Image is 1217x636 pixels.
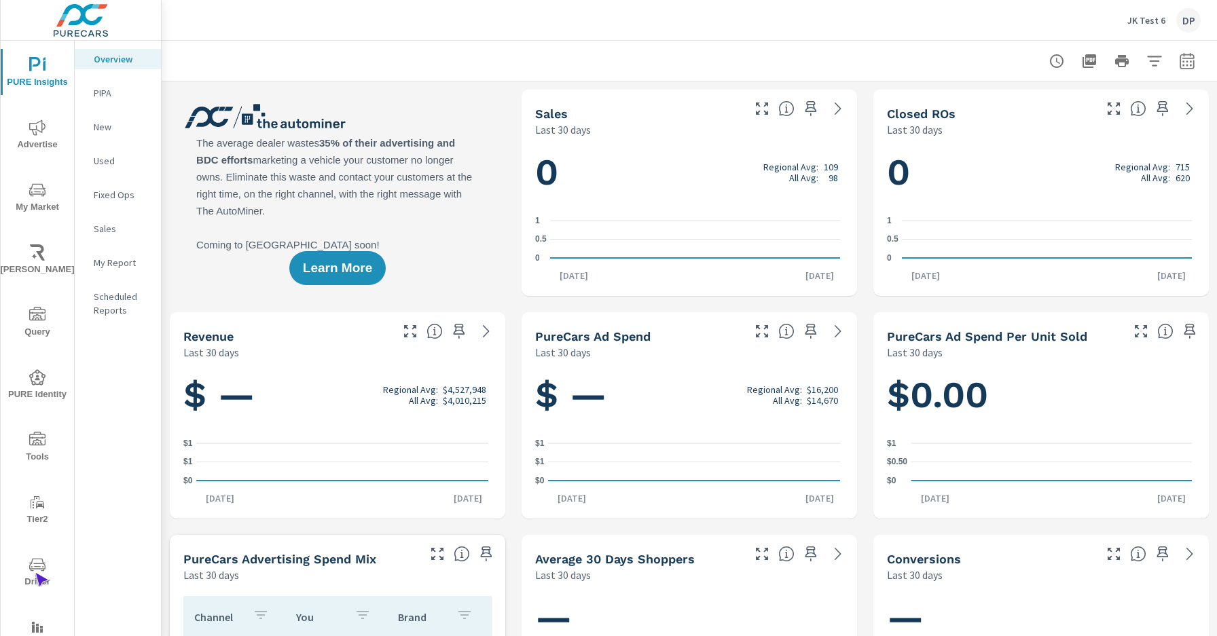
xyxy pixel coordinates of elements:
a: See more details in report [827,98,849,119]
text: 1 [535,216,540,225]
h5: Conversions [887,552,961,566]
span: This table looks at how you compare to the amount of budget you spend per channel as opposed to y... [454,546,470,562]
p: Overview [94,52,150,66]
p: Last 30 days [183,567,239,583]
button: Apply Filters [1141,48,1168,75]
p: Last 30 days [887,344,943,360]
p: All Avg: [789,172,818,183]
p: JK Test 6 [1127,14,1165,26]
span: Driver [5,557,70,590]
p: Brand [398,610,446,624]
p: My Report [94,256,150,269]
button: Make Fullscreen [1103,543,1125,565]
p: [DATE] [796,491,843,505]
span: Number of Repair Orders Closed by the selected dealership group over the selected time range. [So... [1130,100,1146,117]
p: [DATE] [796,269,843,282]
p: [DATE] [550,269,598,282]
span: Average cost of advertising per each vehicle sold at the dealer over the selected date range. The... [1157,323,1174,339]
text: $1 [183,438,193,448]
span: Total sales revenue over the selected date range. [Source: This data is sourced from the dealer’s... [426,323,443,339]
text: $1 [535,438,545,448]
h5: Average 30 Days Shoppers [535,552,695,566]
p: Used [94,154,150,168]
div: Sales [75,219,161,239]
p: 109 [824,162,838,172]
div: PIPA [75,83,161,103]
a: See more details in report [1179,98,1201,119]
button: Make Fullscreen [1103,98,1125,119]
span: The number of dealer-specified goals completed by a visitor. [Source: This data is provided by th... [1130,546,1146,562]
p: All Avg: [1141,172,1170,183]
span: Save this to your personalized report [1179,320,1201,342]
p: Last 30 days [183,344,239,360]
div: Used [75,151,161,171]
p: [DATE] [444,491,492,505]
p: [DATE] [1148,269,1195,282]
p: $4,527,948 [443,384,486,395]
p: $16,200 [807,384,838,395]
span: [PERSON_NAME] [5,244,70,278]
h1: $ — [535,372,843,418]
span: Save this to your personalized report [475,543,497,565]
div: Fixed Ops [75,185,161,205]
p: Last 30 days [887,121,943,138]
div: Overview [75,49,161,69]
h1: $ — [183,372,492,418]
p: Regional Avg: [1115,162,1170,172]
a: See more details in report [827,543,849,565]
button: Make Fullscreen [751,98,773,119]
button: Print Report [1108,48,1136,75]
text: 0 [887,253,892,263]
button: Make Fullscreen [426,543,448,565]
text: 0.5 [887,235,898,244]
h5: Revenue [183,329,234,343]
button: Make Fullscreen [399,320,421,342]
h1: 0 [535,149,843,195]
text: $0 [183,476,193,485]
h5: PureCars Advertising Spend Mix [183,552,376,566]
p: Regional Avg: [383,384,438,395]
text: 0 [535,253,540,263]
span: A rolling 30 day total of daily Shoppers on the dealership website, averaged over the selected da... [778,546,795,562]
p: Last 30 days [887,567,943,583]
p: Last 30 days [535,344,591,360]
span: My Market [5,182,70,215]
text: 1 [887,216,892,225]
h5: Sales [535,107,568,121]
span: Total cost of media for all PureCars channels for the selected dealership group over the selected... [778,323,795,339]
a: See more details in report [1179,543,1201,565]
span: Save this to your personalized report [1152,543,1174,565]
p: 98 [829,172,838,183]
button: Make Fullscreen [751,543,773,565]
p: Scheduled Reports [94,290,150,317]
span: Query [5,307,70,340]
button: Make Fullscreen [1130,320,1152,342]
text: 0.5 [535,235,547,244]
text: $0.50 [887,457,907,467]
text: $0 [887,476,896,485]
p: All Avg: [773,395,802,406]
p: [DATE] [196,491,244,505]
span: Advertise [5,119,70,153]
span: Save this to your personalized report [800,543,822,565]
p: Fixed Ops [94,188,150,202]
p: 620 [1176,172,1190,183]
span: Save this to your personalized report [448,320,470,342]
div: Scheduled Reports [75,286,161,320]
p: Last 30 days [535,121,591,138]
p: [DATE] [911,491,959,505]
p: PIPA [94,86,150,100]
text: $1 [887,438,896,448]
button: Make Fullscreen [751,320,773,342]
span: Save this to your personalized report [800,98,822,119]
div: My Report [75,252,161,273]
div: New [75,117,161,137]
span: Save this to your personalized report [1152,98,1174,119]
h5: Closed ROs [887,107,956,121]
h1: $0.00 [887,372,1195,418]
p: [DATE] [548,491,596,505]
p: Channel [194,610,242,624]
p: Last 30 days [535,567,591,583]
button: "Export Report to PDF" [1076,48,1103,75]
button: Select Date Range [1174,48,1201,75]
